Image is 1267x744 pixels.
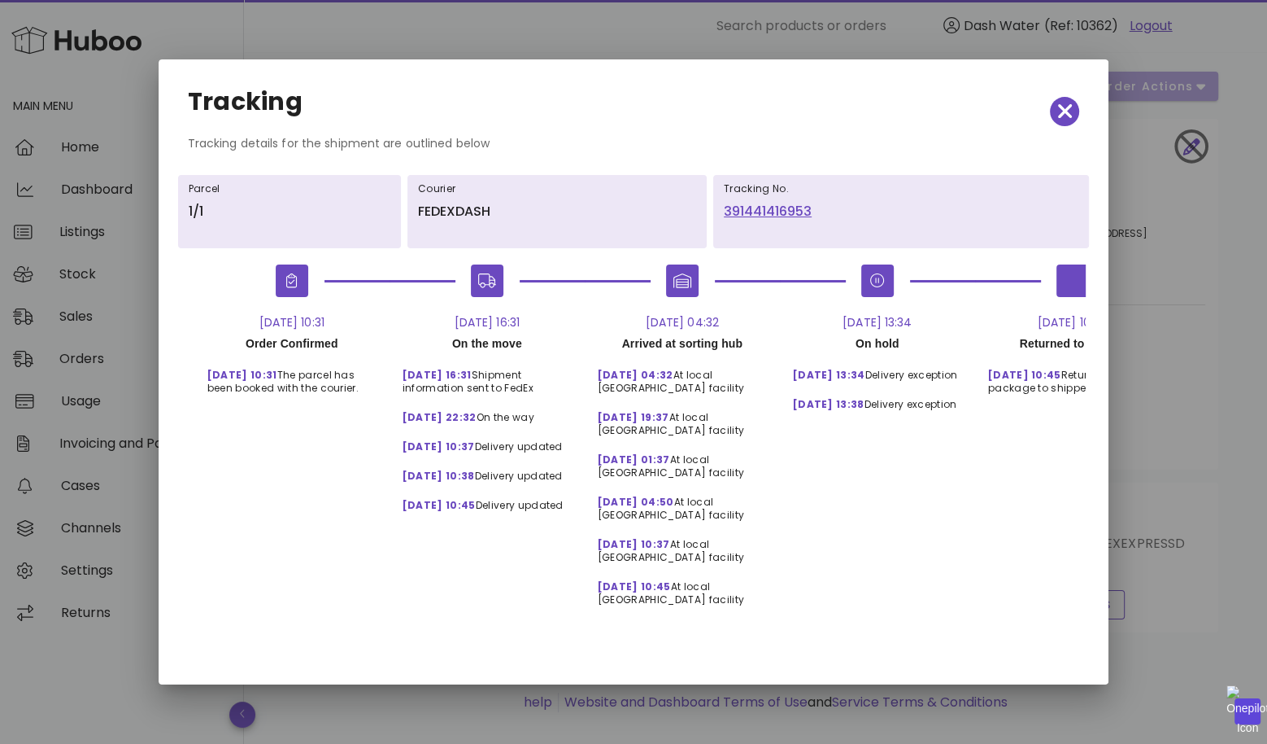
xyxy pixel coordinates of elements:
[598,495,674,509] span: [DATE] 04:50
[390,331,585,356] div: On the move
[724,202,1078,221] a: 391441416953
[403,498,476,512] span: [DATE] 10:45
[585,440,780,483] div: At local [GEOGRAPHIC_DATA] facility
[585,356,780,398] div: At local [GEOGRAPHIC_DATA] facility
[585,313,780,331] div: [DATE] 04:32
[780,313,975,331] div: [DATE] 13:34
[988,368,1061,382] span: [DATE] 10:45
[403,469,475,483] span: [DATE] 10:38
[194,356,390,398] div: The parcel has been booked with the courier.
[175,134,1093,165] div: Tracking details for the shipment are outlined below
[585,567,780,610] div: At local [GEOGRAPHIC_DATA] facility
[585,331,780,356] div: Arrived at sorting hub
[598,580,671,593] span: [DATE] 10:45
[189,182,390,195] h6: Parcel
[793,368,865,382] span: [DATE] 13:34
[598,537,670,551] span: [DATE] 10:37
[390,486,585,515] div: Delivery updated
[403,368,472,382] span: [DATE] 16:31
[403,440,475,453] span: [DATE] 10:37
[585,483,780,525] div: At local [GEOGRAPHIC_DATA] facility
[724,182,1078,195] h6: Tracking No.
[598,410,669,424] span: [DATE] 19:37
[598,453,670,466] span: [DATE] 01:37
[390,313,585,331] div: [DATE] 16:31
[975,356,1170,398] div: Returning package to shipper
[189,202,390,221] p: 1/1
[390,457,585,486] div: Delivery updated
[418,182,696,195] h6: Courier
[585,398,780,440] div: At local [GEOGRAPHIC_DATA] facility
[418,202,696,221] p: FEDEXDASH
[780,331,975,356] div: On hold
[194,331,390,356] div: Order Confirmed
[194,313,390,331] div: [DATE] 10:31
[780,356,975,385] div: Delivery exception
[780,385,975,414] div: Delivery exception
[598,368,673,382] span: [DATE] 04:32
[793,397,864,411] span: [DATE] 13:38
[390,398,585,427] div: On the way
[188,89,303,115] h2: Tracking
[207,368,277,382] span: [DATE] 10:31
[975,331,1170,356] div: Returned to sender
[585,525,780,567] div: At local [GEOGRAPHIC_DATA] facility
[390,356,585,398] div: Shipment information sent to FedEx
[390,427,585,457] div: Delivery updated
[403,410,477,424] span: [DATE] 22:32
[975,313,1170,331] div: [DATE] 10:45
